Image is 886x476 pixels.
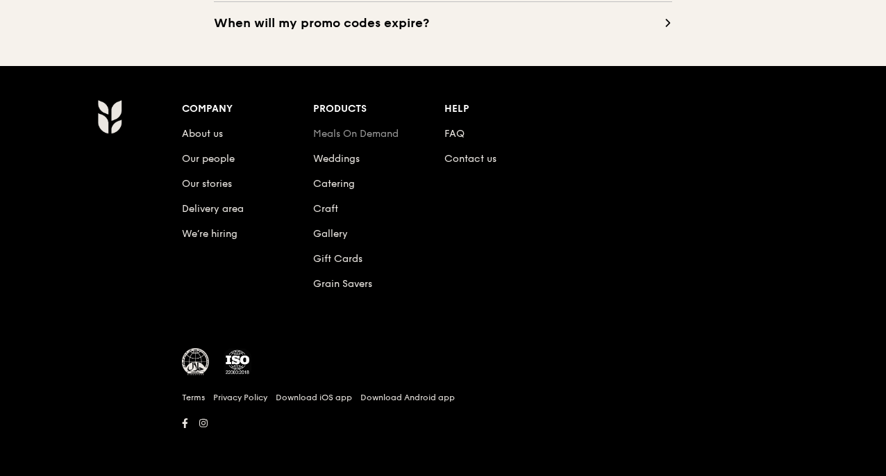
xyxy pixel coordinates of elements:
div: Products [313,99,444,119]
a: Catering [313,178,355,190]
a: We’re hiring [182,228,237,240]
img: MUIS Halal Certified [182,348,210,376]
span: When will my promo codes expire? [214,13,664,33]
a: Gift Cards [313,253,362,265]
a: Grain Savers [313,278,372,290]
div: Help [444,99,576,119]
a: Meals On Demand [313,128,399,140]
a: About us [182,128,223,140]
a: Our stories [182,178,232,190]
a: Craft [313,203,338,215]
h6: Revision [43,433,843,444]
a: FAQ [444,128,465,140]
img: Grain [97,99,122,134]
a: Delivery area [182,203,244,215]
a: Download Android app [360,392,455,403]
img: ISO Certified [224,348,251,376]
a: Download iOS app [276,392,352,403]
div: Company [182,99,313,119]
a: Gallery [313,228,348,240]
a: Terms [182,392,205,403]
a: Weddings [313,153,360,165]
a: Contact us [444,153,496,165]
a: Privacy Policy [213,392,267,403]
a: Our people [182,153,235,165]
